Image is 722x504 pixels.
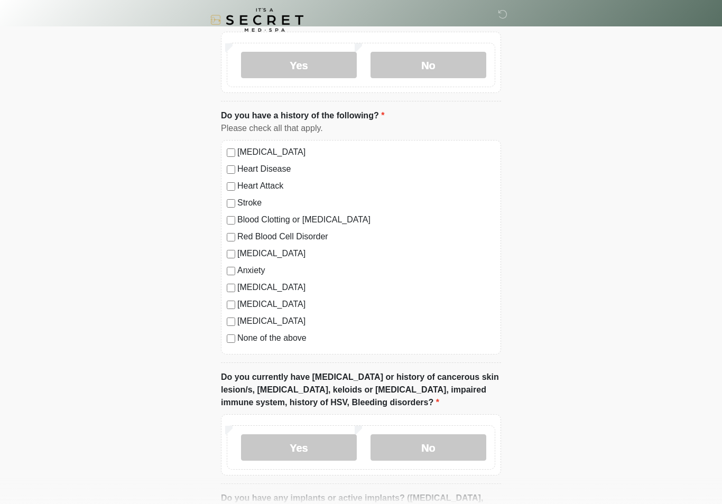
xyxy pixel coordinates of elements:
[371,52,486,78] label: No
[237,197,495,209] label: Stroke
[227,148,235,157] input: [MEDICAL_DATA]
[241,52,357,78] label: Yes
[237,163,495,175] label: Heart Disease
[221,109,384,122] label: Do you have a history of the following?
[237,180,495,192] label: Heart Attack
[221,122,501,135] div: Please check all that apply.
[227,233,235,241] input: Red Blood Cell Disorder
[227,250,235,258] input: [MEDICAL_DATA]
[237,332,495,344] label: None of the above
[227,284,235,292] input: [MEDICAL_DATA]
[221,371,501,409] label: Do you currently have [MEDICAL_DATA] or history of cancerous skin lesion/s, [MEDICAL_DATA], keloi...
[227,182,235,191] input: Heart Attack
[371,434,486,461] label: No
[227,334,235,343] input: None of the above
[227,318,235,326] input: [MEDICAL_DATA]
[210,8,303,32] img: It's A Secret Med Spa Logo
[227,267,235,275] input: Anxiety
[227,216,235,225] input: Blood Clotting or [MEDICAL_DATA]
[237,247,495,260] label: [MEDICAL_DATA]
[237,281,495,294] label: [MEDICAL_DATA]
[237,230,495,243] label: Red Blood Cell Disorder
[227,301,235,309] input: [MEDICAL_DATA]
[237,315,495,328] label: [MEDICAL_DATA]
[227,199,235,208] input: Stroke
[241,434,357,461] label: Yes
[237,298,495,311] label: [MEDICAL_DATA]
[237,146,495,158] label: [MEDICAL_DATA]
[237,264,495,277] label: Anxiety
[227,165,235,174] input: Heart Disease
[237,213,495,226] label: Blood Clotting or [MEDICAL_DATA]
